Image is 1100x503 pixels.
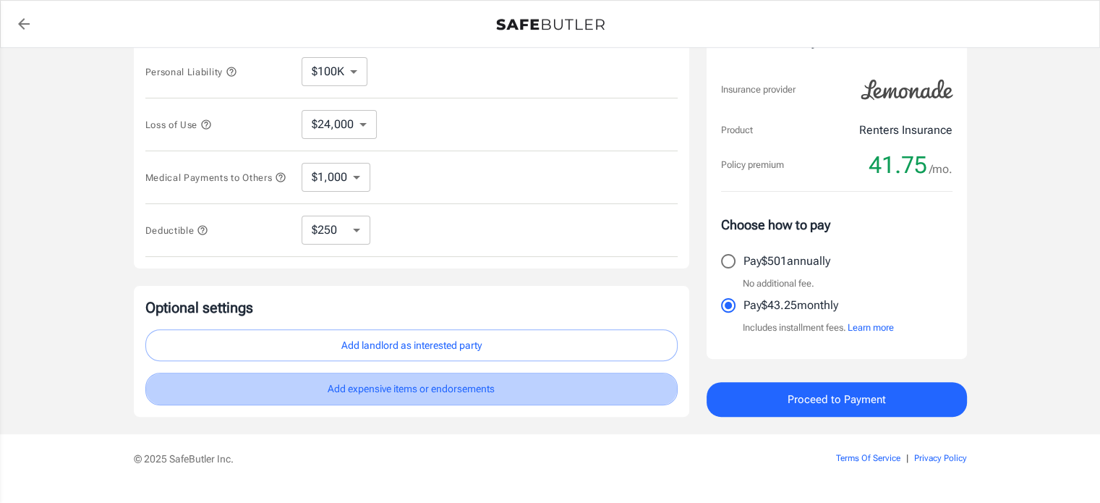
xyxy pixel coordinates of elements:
[145,221,209,239] button: Deductible
[721,158,784,172] p: Policy premium
[788,390,886,409] span: Proceed to Payment
[743,297,838,314] p: Pay $43.25 monthly
[743,321,894,335] p: Includes installment fees.
[929,159,952,179] span: /mo.
[721,83,796,97] p: Insurance provider
[134,452,754,466] p: © 2025 SafeButler Inc.
[743,276,814,291] p: No additional fee.
[743,253,830,270] p: Pay $501 annually
[145,329,678,362] button: Add landlord as interested party
[145,169,287,186] button: Medical Payments to Others
[869,151,927,179] span: 41.75
[145,297,678,318] p: Optional settings
[707,382,967,417] button: Proceed to Payment
[145,67,237,77] span: Personal Liability
[853,69,961,110] img: Lemonade
[145,119,212,130] span: Loss of Use
[145,63,237,80] button: Personal Liability
[9,9,38,38] a: back to quotes
[145,225,209,236] span: Deductible
[836,453,900,463] a: Terms Of Service
[145,373,678,405] button: Add expensive items or endorsements
[914,453,967,463] a: Privacy Policy
[848,321,894,335] button: Learn more
[859,122,952,139] p: Renters Insurance
[496,19,605,30] img: Back to quotes
[145,116,212,133] button: Loss of Use
[906,453,908,463] span: |
[721,215,952,234] p: Choose how to pay
[721,123,753,138] p: Product
[145,172,287,183] span: Medical Payments to Others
